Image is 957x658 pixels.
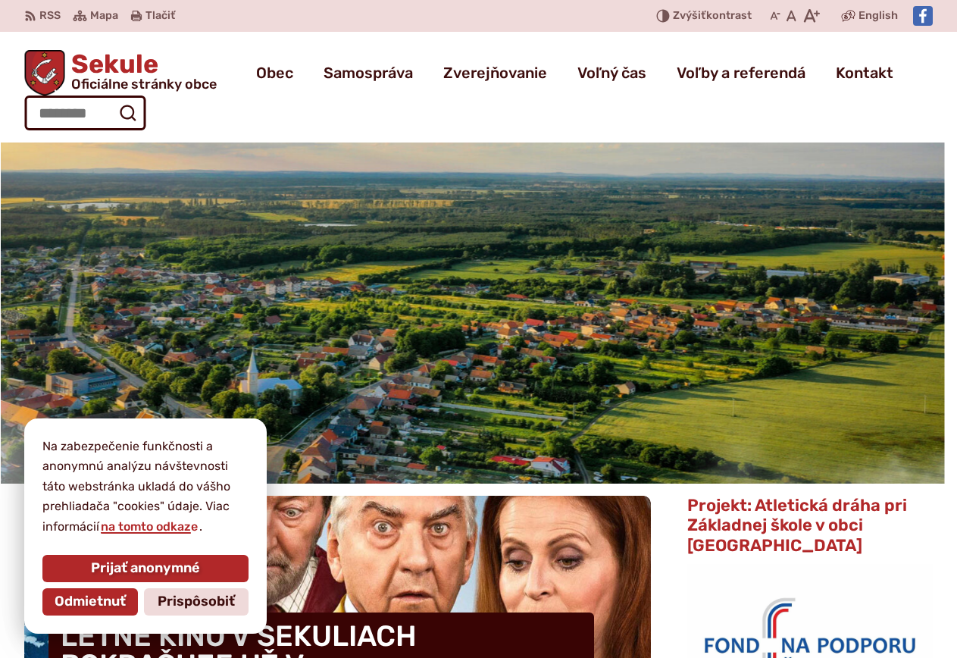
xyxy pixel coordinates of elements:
[858,7,898,25] span: English
[855,7,901,25] a: English
[324,52,413,94] a: Samospráva
[687,495,907,556] span: Projekt: Atletická dráha pri Základnej škole v obci [GEOGRAPHIC_DATA]
[24,50,217,96] a: Logo Sekule, prejsť na domovskú stránku.
[24,50,65,96] img: Prejsť na domovskú stránku
[577,52,646,94] a: Voľný čas
[913,6,933,26] img: Prejsť na Facebook stránku
[42,437,249,537] p: Na zabezpečenie funkčnosti a anonymnú analýzu návštevnosti táto webstránka ukladá do vášho prehli...
[42,588,138,616] button: Odmietnuť
[158,594,235,610] span: Prispôsobiť
[91,560,200,577] span: Prijať anonymné
[42,555,249,582] button: Prijať anonymné
[673,10,752,23] span: kontrast
[145,10,175,23] span: Tlačiť
[90,7,118,25] span: Mapa
[55,594,126,610] span: Odmietnuť
[256,52,293,94] a: Obec
[836,52,893,94] a: Kontakt
[673,9,706,22] span: Zvýšiť
[65,52,217,91] h1: Sekule
[677,52,805,94] a: Voľby a referendá
[71,77,217,91] span: Oficiálne stránky obce
[443,52,547,94] a: Zverejňovanie
[39,7,61,25] span: RSS
[99,519,199,534] a: na tomto odkaze
[144,588,249,616] button: Prispôsobiť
